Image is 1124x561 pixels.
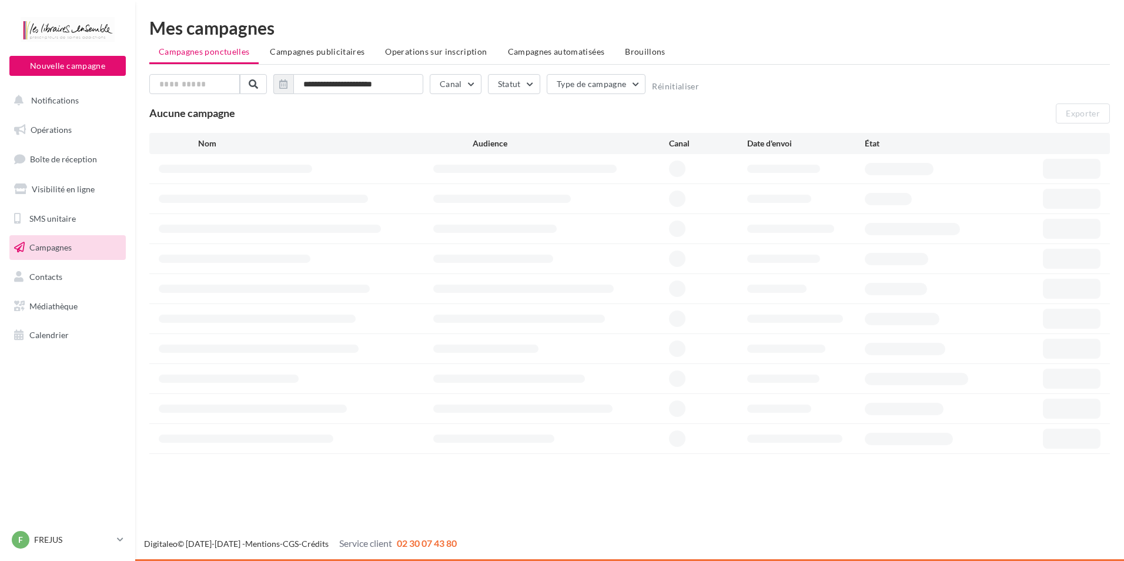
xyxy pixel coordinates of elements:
span: Contacts [29,272,62,282]
button: Statut [488,74,540,94]
span: Calendrier [29,330,69,340]
a: Boîte de réception [7,146,128,172]
div: État [865,138,982,149]
a: Médiathèque [7,294,128,319]
p: FREJUS [34,534,112,546]
button: Notifications [7,88,123,113]
span: Boîte de réception [30,154,97,164]
a: Crédits [302,539,329,549]
span: Opérations [31,125,72,135]
button: Réinitialiser [652,82,699,91]
span: F [18,534,23,546]
button: Nouvelle campagne [9,56,126,76]
a: SMS unitaire [7,206,128,231]
span: Campagnes automatisées [508,46,605,56]
a: Contacts [7,265,128,289]
button: Exporter [1056,103,1110,123]
span: Operations sur inscription [385,46,487,56]
span: Brouillons [625,46,665,56]
div: Mes campagnes [149,19,1110,36]
div: Nom [198,138,473,149]
span: Notifications [31,95,79,105]
span: © [DATE]-[DATE] - - - [144,539,457,549]
a: CGS [283,539,299,549]
button: Canal [430,74,481,94]
span: Service client [339,537,392,549]
a: Digitaleo [144,539,178,549]
span: Médiathèque [29,301,78,311]
a: Mentions [245,539,280,549]
div: Canal [669,138,747,149]
span: Aucune campagne [149,106,235,119]
span: Campagnes publicitaires [270,46,364,56]
a: Opérations [7,118,128,142]
div: Audience [473,138,669,149]
a: Campagnes [7,235,128,260]
span: SMS unitaire [29,213,76,223]
a: Visibilité en ligne [7,177,128,202]
span: Visibilité en ligne [32,184,95,194]
button: Type de campagne [547,74,646,94]
span: Campagnes [29,242,72,252]
div: Date d'envoi [747,138,865,149]
a: F FREJUS [9,529,126,551]
span: 02 30 07 43 80 [397,537,457,549]
a: Calendrier [7,323,128,348]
